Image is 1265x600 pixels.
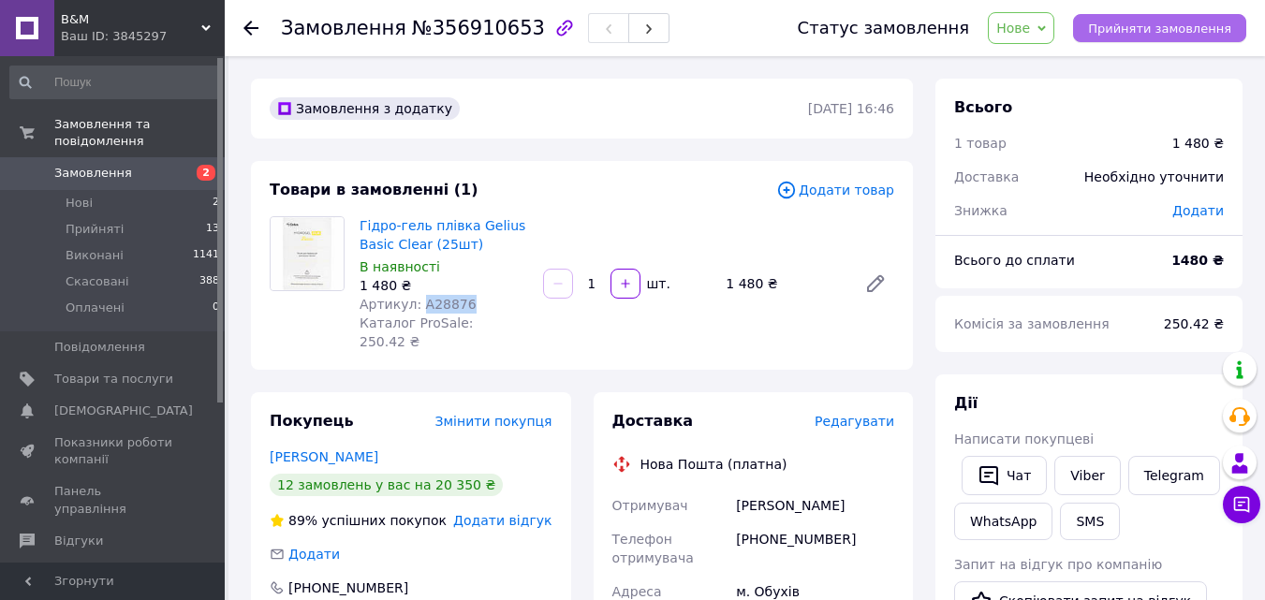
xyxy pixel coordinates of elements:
div: 1 480 ₴ [1172,134,1224,153]
span: Замовлення [54,165,132,182]
span: B&M [61,11,201,28]
span: Товари та послуги [54,371,173,388]
span: Замовлення [281,17,406,39]
span: [DEMOGRAPHIC_DATA] [54,402,193,419]
b: 1480 ₴ [1171,253,1224,268]
input: Пошук [9,66,221,99]
span: Отримувач [612,498,688,513]
button: SMS [1060,503,1120,540]
span: Всього [954,98,1012,116]
div: Необхідно уточнити [1073,156,1235,198]
span: Знижка [954,203,1008,218]
time: [DATE] 16:46 [808,101,894,116]
span: Всього до сплати [954,253,1075,268]
span: 2 [213,195,219,212]
div: Статус замовлення [798,19,970,37]
span: 13 [206,221,219,238]
span: 1141 [193,247,219,264]
span: Додати товар [776,180,894,200]
a: [PERSON_NAME] [270,449,378,464]
a: Telegram [1128,456,1220,495]
span: 388 [199,273,219,290]
a: Viber [1054,456,1120,495]
div: 1 480 ₴ [718,271,849,297]
span: Нове [996,21,1030,36]
span: Телефон отримувача [612,532,694,565]
span: Змінити покупця [435,414,552,429]
span: Скасовані [66,273,129,290]
span: Доставка [954,169,1019,184]
a: Редагувати [857,265,894,302]
span: 250.42 ₴ [1164,316,1224,331]
span: Артикул: A28876 [360,297,477,312]
div: Повернутися назад [243,19,258,37]
span: Відгуки [54,533,103,549]
div: Ваш ID: 3845297 [61,28,225,45]
button: Прийняти замовлення [1073,14,1246,42]
span: Покупець [270,412,354,430]
span: Виконані [66,247,124,264]
span: Додати відгук [453,513,552,528]
span: Доставка [612,412,694,430]
span: 0 [213,300,219,316]
button: Чат з покупцем [1223,486,1260,523]
span: Прийняти замовлення [1088,22,1231,36]
span: Нові [66,195,93,212]
span: Каталог ProSale: 250.42 ₴ [360,315,473,349]
span: 2 [197,165,215,181]
div: Замовлення з додатку [270,97,460,120]
button: Чат [962,456,1047,495]
div: успішних покупок [270,511,447,530]
span: В наявності [360,259,440,274]
div: [PERSON_NAME] [732,489,898,522]
span: Товари в замовленні (1) [270,181,478,198]
span: Замовлення та повідомлення [54,116,225,150]
span: Панель управління [54,483,173,517]
span: 89% [288,513,317,528]
span: Дії [954,394,978,412]
div: Нова Пошта (платна) [636,455,792,474]
div: 1 480 ₴ [360,276,528,295]
span: Запит на відгук про компанію [954,557,1162,572]
span: Оплачені [66,300,125,316]
span: Додати [288,547,340,562]
div: [PHONE_NUMBER] [287,578,410,597]
span: Написати покупцеві [954,432,1094,446]
img: Гідро-гель плівка Gelius Basic Clear (25шт) [271,217,344,290]
span: Показники роботи компанії [54,434,173,468]
div: шт. [642,274,672,293]
a: WhatsApp [954,503,1052,540]
div: [PHONE_NUMBER] [732,522,898,575]
span: 1 товар [954,136,1007,151]
span: Додати [1172,203,1224,218]
span: Редагувати [815,414,894,429]
span: Комісія за замовлення [954,316,1110,331]
span: Адреса [612,584,662,599]
span: Прийняті [66,221,124,238]
div: 12 замовлень у вас на 20 350 ₴ [270,474,503,496]
a: Гідро-гель плівка Gelius Basic Clear (25шт) [360,218,525,252]
span: №356910653 [412,17,545,39]
span: Повідомлення [54,339,145,356]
